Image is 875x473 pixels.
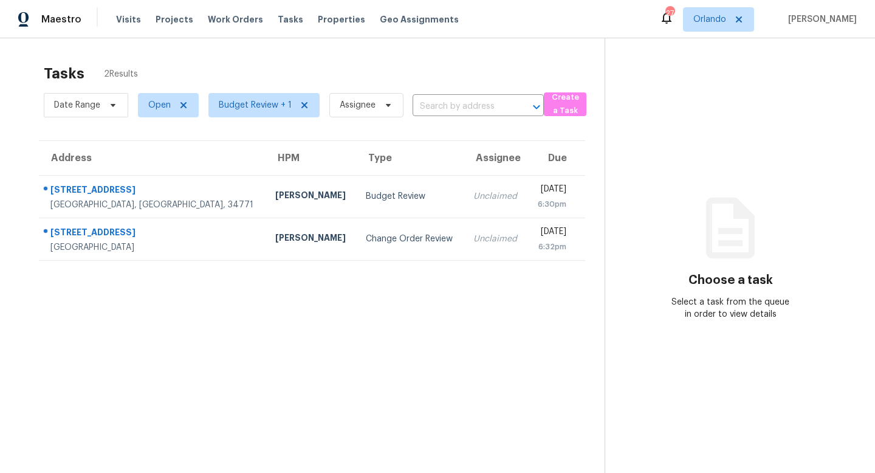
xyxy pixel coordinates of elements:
div: 6:30pm [537,198,566,210]
span: Create a Task [550,91,580,119]
th: HPM [266,141,357,175]
div: Budget Review [366,190,454,202]
th: Address [39,141,266,175]
div: [GEOGRAPHIC_DATA] [50,241,256,254]
div: [PERSON_NAME] [275,189,347,204]
div: Change Order Review [366,233,454,245]
div: [GEOGRAPHIC_DATA], [GEOGRAPHIC_DATA], 34771 [50,199,256,211]
button: Open [528,98,545,116]
span: Tasks [278,15,303,24]
span: Orlando [693,13,726,26]
th: Due [527,141,585,175]
div: 27 [665,7,674,19]
div: 6:32pm [537,241,566,253]
div: [STREET_ADDRESS] [50,184,256,199]
span: Visits [116,13,141,26]
span: Date Range [54,99,100,111]
span: Maestro [41,13,81,26]
button: Create a Task [544,92,586,116]
th: Assignee [464,141,527,175]
h3: Choose a task [688,274,773,286]
div: Unclaimed [473,190,518,202]
span: Properties [318,13,365,26]
div: [PERSON_NAME] [275,232,347,247]
div: Select a task from the queue in order to view details [668,296,793,320]
span: 2 Results [104,68,138,80]
div: [STREET_ADDRESS] [50,226,256,241]
div: [DATE] [537,183,566,198]
span: Open [148,99,171,111]
input: Search by address [413,97,510,116]
span: Geo Assignments [380,13,459,26]
h2: Tasks [44,67,84,80]
div: Unclaimed [473,233,518,245]
div: [DATE] [537,226,566,241]
th: Type [356,141,464,175]
span: Budget Review + 1 [219,99,292,111]
span: Work Orders [208,13,263,26]
span: [PERSON_NAME] [783,13,857,26]
span: Projects [156,13,193,26]
span: Assignee [340,99,376,111]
